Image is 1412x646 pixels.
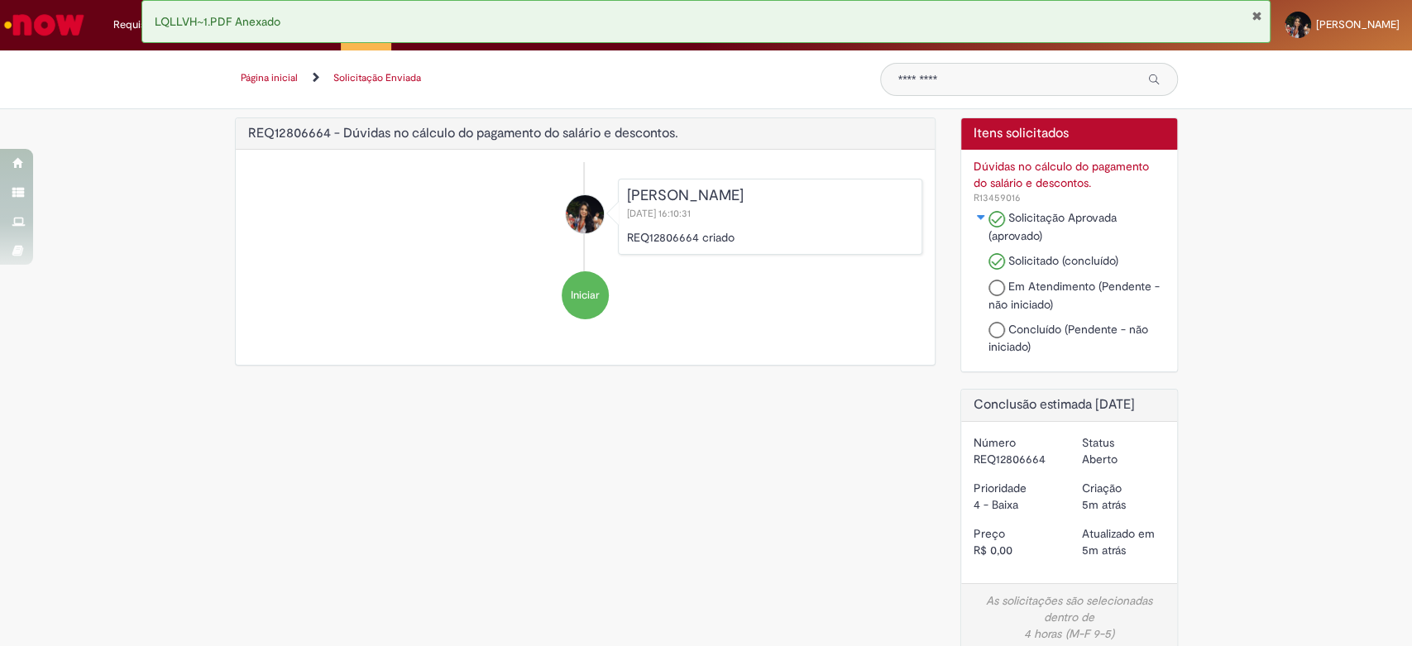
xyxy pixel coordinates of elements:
[1081,496,1164,513] div: 28/08/2025 16:10:31
[627,207,694,220] span: [DATE] 16:10:31
[235,63,855,93] ul: Trilhas de página
[248,179,923,255] li: Sarah Santiago Faria
[241,71,298,84] a: Página inicial
[988,322,1005,338] img: Concluído (Pendente - não iniciado)
[1081,451,1164,467] div: Aberto
[1081,434,1113,451] label: Status
[113,17,171,33] span: Requisições
[1081,543,1125,557] time: 28/08/2025 16:10:31
[974,158,1165,191] div: Dúvidas no cálculo do pagamento do salário e descontos.
[1251,9,1261,22] button: Fechar Notificação
[571,288,600,304] span: Iniciar
[988,279,1160,312] span: Em Atendimento (Pendente - não iniciado)
[974,213,988,223] img: Expandir o estado da solicitação
[248,127,678,141] h2: REQ12806664 - Dúvidas no cálculo do pagamento do salário e descontos. Histórico de tíquete
[1081,480,1121,496] label: Criação
[1316,17,1400,31] span: [PERSON_NAME]
[988,322,1148,355] span: Concluído (Pendente - não iniciado)
[988,280,1005,296] img: Em Atendimento (Pendente - não iniciado)
[974,525,1005,542] label: Preço
[974,191,1021,204] span: R13459016
[1081,542,1164,558] div: 28/08/2025 16:10:31
[974,127,1165,141] h2: Itens solicitados
[988,211,1005,227] img: Solicitação Aprovada (aprovado)
[1081,497,1125,512] time: 28/08/2025 16:10:31
[974,451,1056,467] div: REQ12806664
[248,162,923,336] ul: Histórico de tíquete
[627,188,913,204] div: [PERSON_NAME]
[155,14,280,29] span: LQLLVH~1.PDF Anexado
[974,542,1056,558] div: R$ 0,00
[974,209,988,226] button: Solicitado Alternar a exibição do estado da fase para Dúvidas Pagamento de Salário
[333,71,421,84] a: Solicitação Enviada
[988,210,1117,243] span: Solicitação Aprovada (aprovado)
[1081,525,1154,542] label: Atualizado em
[974,496,1056,513] div: 4 - Baixa
[974,158,1165,205] a: Dúvidas no cálculo do pagamento do salário e descontos. R13459016
[2,8,87,41] img: ServiceNow
[974,398,1165,413] h2: Conclusão estimada [DATE]
[974,191,1021,204] span: Número
[974,480,1027,496] label: Prioridade
[1081,543,1125,557] span: 5m atrás
[974,592,1165,642] div: As solicitações são selecionadas dentro de 4 horas (M-F 9-5)
[974,434,1016,451] label: Número
[1081,497,1125,512] span: 5m atrás
[566,195,604,233] div: Sarah Santiago Faria
[627,229,913,246] p: REQ12806664 criado
[1008,253,1118,268] span: Solicitado (concluído)
[988,253,1005,270] img: Solicitado (concluído)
